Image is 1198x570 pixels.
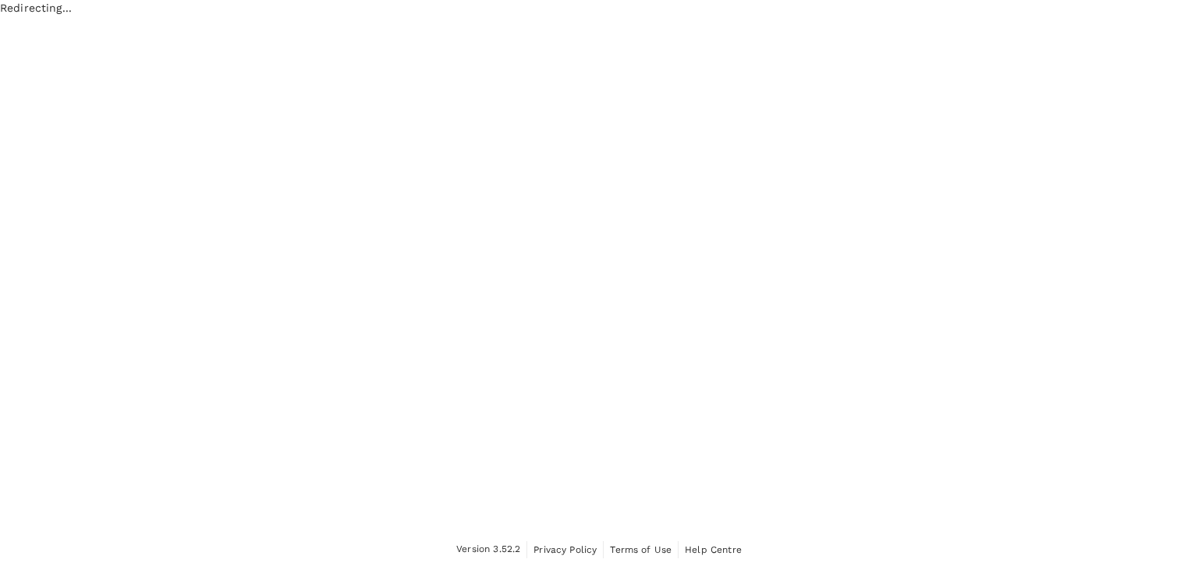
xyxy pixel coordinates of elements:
a: Terms of Use [610,541,672,558]
span: Version 3.52.2 [456,542,520,558]
span: Terms of Use [610,544,672,555]
a: Help Centre [685,541,742,558]
a: Privacy Policy [533,541,597,558]
span: Help Centre [685,544,742,555]
span: Privacy Policy [533,544,597,555]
